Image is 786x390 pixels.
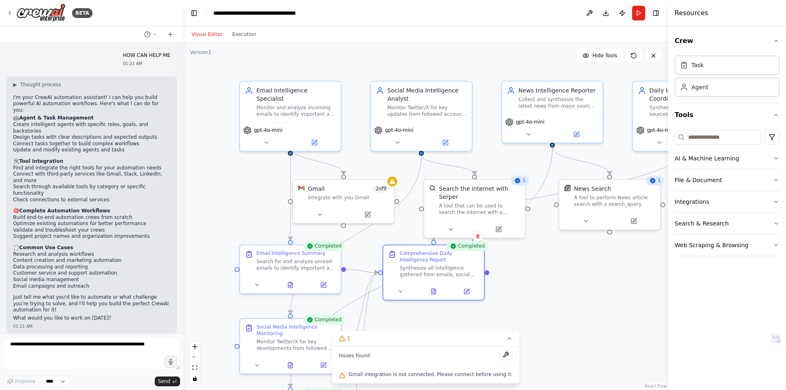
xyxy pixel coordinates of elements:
strong: Common Use Cases [19,245,73,250]
g: Edge from 6c977a5c-f7ac-4fc0-a6ed-569b68cf3c31 to 99ba460b-a2fe-4c0b-b316-2a10c99446e8 [548,147,614,174]
p: Just tell me what you'd like to automate or what challenge you're trying to solve, and I'll help ... [13,294,170,313]
li: Check connections to external services [13,197,170,203]
li: Customer service and support automation [13,270,170,277]
g: Edge from fba23c98-0994-4954-b43f-5b065a0fed9f to f1da2397-cb59-4b77-a607-6b0b7400dd28 [346,265,378,277]
strong: Agent & Task Management [19,115,93,121]
strong: Tool Integration [19,158,63,164]
div: Monitor Twitter/X for key developments from followed accounts and trending news about [PERSON_NAM... [256,338,336,352]
span: gpt-4o-mini [647,127,675,133]
span: ▶ [13,81,17,88]
button: 1 [332,331,519,346]
button: Delete node [472,231,483,241]
li: Social media management [13,277,170,283]
g: Edge from d6d0dfb4-0a91-487f-96fe-c9bf4ccdb0ba to 6f91e4c5-460f-4a31-9985-99a0022abc04 [417,156,479,174]
div: Tools [675,126,779,263]
div: CompletedSocial Media Intelligence MonitoringMonitor Twitter/X for key developments from followed... [239,318,341,374]
span: Gmail integration is not connected. Please connect before using it. [349,371,513,378]
div: Comprehensive Daily Intelligence Report [400,250,479,263]
div: Daily Intelligence CoordinatorSynthesize information from all sources (email, social media, news)... [632,81,734,151]
div: 1SerperDevToolSearch the internet with SerperA tool that can be used to search the internet with ... [423,179,526,238]
div: Version 1 [190,49,211,56]
nav: breadcrumb [213,9,296,17]
button: zoom in [190,341,200,352]
div: A tool that can be used to search the internet with a search_query. Supports different search typ... [439,203,520,216]
li: Email campaigns and outreach [13,283,170,290]
div: CompletedEmail Intelligence SummarySearch for and analyze unread emails to identify important and... [239,244,341,294]
button: View output [273,280,308,290]
div: News Intelligence Reporter [518,86,598,95]
button: View output [416,286,451,296]
button: File & Document [675,169,779,191]
a: React Flow attribution [645,384,667,388]
span: Improve [15,378,35,385]
span: Send [158,378,170,385]
h4: Resources [675,8,708,18]
g: Edge from 6c977a5c-f7ac-4fc0-a6ed-569b68cf3c31 to 7e954d60-9e11-4254-99d8-37b4a0179187 [286,147,556,387]
span: gpt-4o-mini [254,127,282,133]
div: Completed [303,315,345,325]
h2: 📋 [13,245,170,251]
div: Synthesize all intelligence gathered from emails, social media, and news sources into a single, p... [400,265,479,278]
button: Send [155,376,180,386]
div: 01:21 AM [13,323,170,329]
button: Open in side panel [291,138,337,147]
div: Social Media Intelligence Monitoring [256,324,336,337]
g: Edge from d6d0dfb4-0a91-487f-96fe-c9bf4ccdb0ba to 1d1f0667-4529-4ba5-8018-dc50e720c144 [286,156,425,313]
g: Edge from c78dafac-bfbc-445e-916b-ec39d4c476bd to fba23c98-0994-4954-b43f-5b065a0fed9f [286,147,294,240]
span: Issues found [339,352,370,359]
span: Thought process [20,81,61,88]
li: Design tasks with clear descriptions and expected outputs [13,134,170,141]
div: Search the internet with Serper [439,185,520,201]
button: Tools [675,104,779,126]
h2: 🤖 [13,115,170,122]
button: Open in side panel [610,216,657,226]
span: 1 [523,177,526,184]
span: gpt-4o-mini [516,119,544,125]
g: Edge from 1d1f0667-4529-4ba5-8018-dc50e720c144 to f1da2397-cb59-4b77-a607-6b0b7400dd28 [346,268,378,350]
div: Collect and synthesize the latest news from major sources, identifying key developments, trends, ... [518,96,598,109]
button: fit view [190,363,200,373]
button: Hide left sidebar [188,7,200,19]
button: Open in side panel [344,210,391,219]
button: Search & Research [675,213,779,234]
button: Hide Tools [578,49,622,62]
div: BETA [72,8,93,18]
span: gpt-4o-mini [385,127,413,133]
div: Monitor Twitter/X for key updates from followed accounts and track trending news about specified ... [387,104,467,117]
li: Validate and troubleshoot your crews [13,227,170,234]
h2: 🛠️ [13,158,170,165]
div: Task [691,61,704,69]
strong: Complete Automation Workflows [19,208,110,214]
button: zoom out [190,352,200,363]
button: AI & Machine Learning [675,148,779,169]
button: Hide right sidebar [650,7,662,19]
div: A tool to perform News article search with a search_query. [574,194,655,207]
div: Social Media Intelligence AnalystMonitor Twitter/X for key updates from followed accounts and tra... [370,81,472,151]
li: Create intelligent agents with specific roles, goals, and backstories [13,122,170,134]
button: toggle interactivity [190,373,200,384]
div: Monitor and analyze incoming emails to identify important and urgent messages, providing concise ... [256,104,336,117]
div: Completed [447,241,488,251]
li: Research and analysis workflows [13,251,170,258]
div: 01:21 AM [123,61,170,67]
span: 1 [658,177,661,184]
li: Connect tasks together to build complex workflows [13,141,170,147]
div: Crew [675,52,779,103]
p: HOW CAN HELP ME [123,52,170,59]
button: Integrations [675,191,779,212]
div: News Search [574,185,611,193]
li: Find and integrate the right tools for your automation needs [13,165,170,171]
button: Start a new chat [164,29,177,39]
button: Click to speak your automation idea [165,356,177,368]
div: Synthesize information from all sources (email, social media, news) into a comprehensive, priorit... [649,104,729,117]
div: React Flow controls [190,341,200,384]
li: Data processing and reporting [13,264,170,271]
button: Switch to previous chat [141,29,160,39]
img: Gmail [298,185,305,191]
li: Update and modify existing agents and tasks [13,147,170,153]
button: Execution [227,29,261,39]
div: Search for and analyze unread emails to identify important and urgent messages. Categorize emails... [256,258,336,271]
div: News Intelligence ReporterCollect and synthesize the latest news from major sources, identifying ... [501,81,603,143]
div: Integrate with you Gmail [308,194,389,201]
button: View output [273,360,308,370]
